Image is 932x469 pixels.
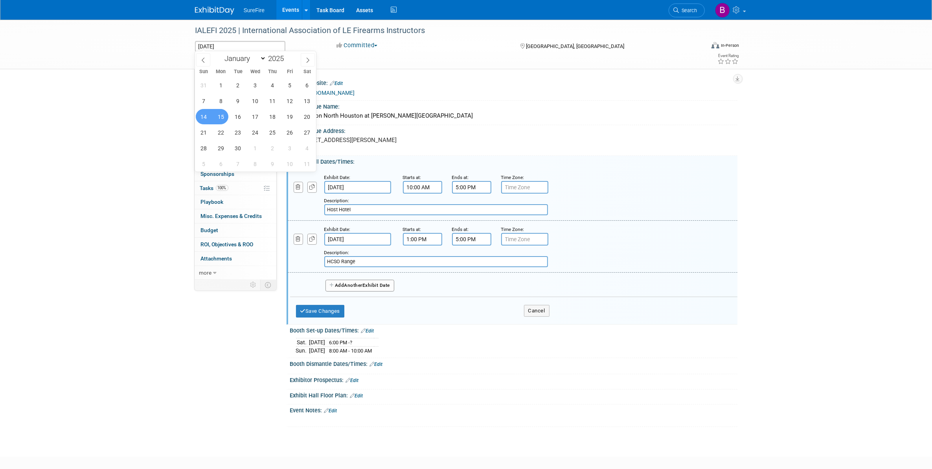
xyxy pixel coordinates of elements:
div: Event Notes: [290,404,737,415]
a: Giveaways [195,139,276,153]
div: Event Website: [290,77,737,87]
small: Description: [324,198,349,203]
span: Misc. Expenses & Credits [201,213,262,219]
span: Tasks [200,185,228,191]
span: Fri [281,69,299,74]
td: Personalize Event Tab Strip [247,280,261,290]
small: Description: [324,250,349,255]
a: ROI, Objectives & ROO [195,238,276,251]
span: September 13, 2025 [300,93,315,109]
span: September 7, 2025 [196,93,211,109]
div: Sheraton North Houston at [PERSON_NAME][GEOGRAPHIC_DATA] [296,110,732,122]
pre: [STREET_ADDRESS][PERSON_NAME] [299,137,468,144]
div: Exhibit Hall Dates/Times: [290,156,737,166]
small: Starts at: [403,227,421,232]
td: Toggle Event Tabs [260,280,276,290]
span: Wed [247,69,264,74]
span: 6:00 PM - [329,340,353,345]
span: September 26, 2025 [282,125,298,140]
a: Playbook [195,195,276,209]
a: Search [669,4,705,17]
span: September 11, 2025 [265,93,280,109]
td: [DATE] [309,347,325,355]
a: [URL][DOMAIN_NAME] [300,90,355,96]
a: Travel Reservations [195,111,276,124]
span: September 16, 2025 [230,109,246,124]
a: Booth [195,83,276,96]
span: September 1, 2025 [213,78,228,93]
div: Booth Dismantle Dates/Times: [290,358,737,368]
td: [DATE] [309,338,325,347]
select: Month [221,54,266,63]
span: September 28, 2025 [196,140,211,156]
span: September 6, 2025 [300,78,315,93]
span: October 11, 2025 [300,156,315,172]
input: Start Time [403,233,442,246]
span: 8:00 AM - 10:00 AM [329,348,372,354]
span: September 22, 2025 [213,125,228,140]
span: September 29, 2025 [213,140,228,156]
button: Cancel [524,305,550,317]
a: Tasks100% [195,181,276,195]
input: End Time [452,233,491,246]
span: September 20, 2025 [300,109,315,124]
a: Edit [361,328,374,334]
span: Sponsorships [201,171,235,177]
div: In-Person [721,42,739,48]
a: Asset Reservations [195,125,276,138]
span: September 23, 2025 [230,125,246,140]
a: Staff2 [195,97,276,111]
span: September 24, 2025 [248,125,263,140]
span: Thu [264,69,281,74]
span: 100% [216,185,228,191]
span: September 5, 2025 [282,78,298,93]
span: SureFire [244,7,265,13]
div: Event Venue Name: [290,101,737,111]
span: ROI, Objectives & ROO [201,241,254,247]
div: Event Rating [717,54,739,58]
input: Description [324,204,548,215]
small: Starts at: [403,175,421,180]
span: more [199,270,212,276]
span: September 4, 2025 [265,78,280,93]
a: Budget [195,223,276,237]
img: Format-Inperson.png [711,42,719,48]
span: October 8, 2025 [248,156,263,172]
a: Event Information [195,68,276,82]
small: Time Zone: [501,227,524,232]
span: September 30, 2025 [230,140,246,156]
span: September 15, 2025 [213,109,228,124]
span: September 27, 2025 [300,125,315,140]
small: Ends at: [452,175,469,180]
span: [GEOGRAPHIC_DATA], [GEOGRAPHIC_DATA] [526,43,624,49]
input: Event Start Date - End Date [195,41,285,52]
span: Tue [230,69,247,74]
span: September 10, 2025 [248,93,263,109]
a: Edit [330,81,343,86]
div: Booth Set-up Dates/Times: [290,325,737,335]
span: October 5, 2025 [196,156,211,172]
span: Mon [212,69,230,74]
span: September 19, 2025 [282,109,298,124]
span: September 9, 2025 [230,93,246,109]
span: Sat [299,69,316,74]
span: October 6, 2025 [213,156,228,172]
small: Exhibit Date: [324,227,351,232]
span: September 8, 2025 [213,93,228,109]
span: Sun [195,69,212,74]
span: October 10, 2025 [282,156,298,172]
td: Sat. [296,338,309,347]
span: September 14, 2025 [196,109,211,124]
div: Exhibitor Prospectus: [290,374,737,384]
button: Committed [334,41,381,50]
div: Event Venue Address: [290,125,737,135]
img: ExhibitDay [195,7,234,15]
a: Edit [324,408,337,414]
input: Year [266,54,290,63]
span: Playbook [201,199,224,205]
span: Another [344,283,363,288]
img: Bree Yoshikawa [715,3,730,18]
span: ? [350,340,353,345]
span: September 21, 2025 [196,125,211,140]
span: Budget [201,227,219,233]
